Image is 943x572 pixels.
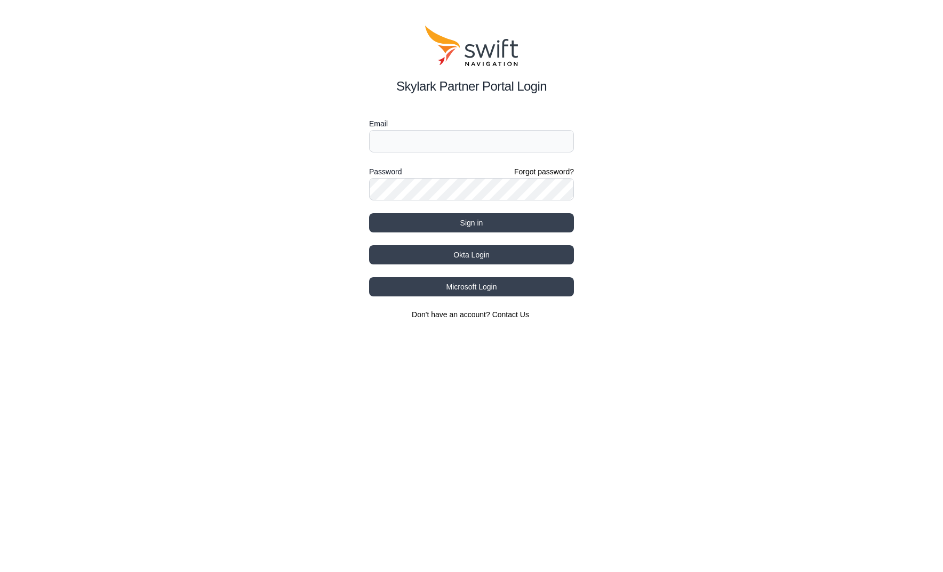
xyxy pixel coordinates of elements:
label: Password [369,165,402,178]
section: Don't have an account? [369,309,574,320]
a: Forgot password? [514,166,574,177]
button: Microsoft Login [369,277,574,296]
label: Email [369,117,574,130]
h2: Skylark Partner Portal Login [369,77,574,96]
a: Contact Us [492,310,529,319]
button: Okta Login [369,245,574,264]
button: Sign in [369,213,574,232]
